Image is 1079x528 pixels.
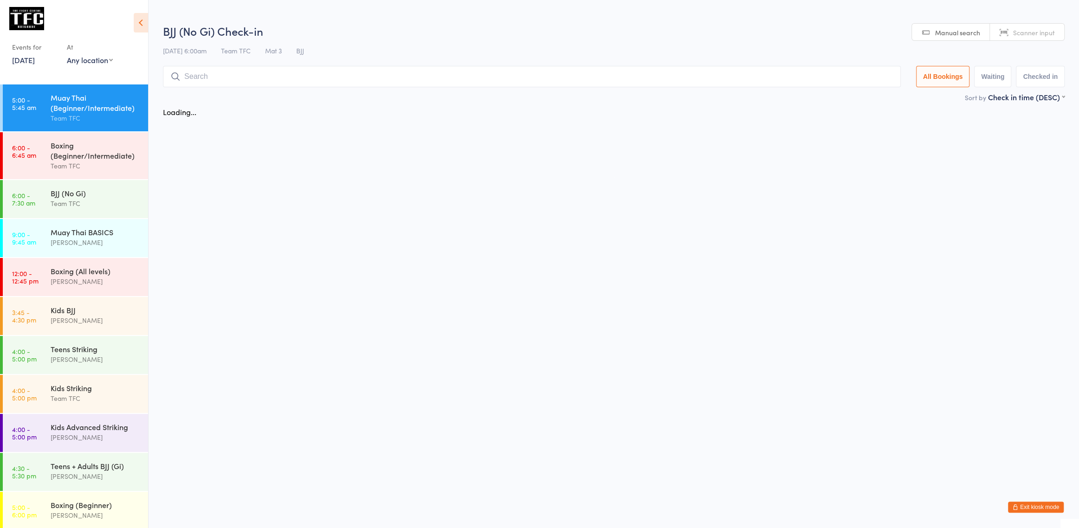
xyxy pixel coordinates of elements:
[296,46,304,55] span: BJJ
[9,7,44,30] img: The Fight Centre Brisbane
[67,39,113,55] div: At
[163,107,196,117] div: Loading...
[12,386,37,401] time: 4:00 - 5:00 pm
[3,375,148,413] a: 4:00 -5:00 pmKids StrikingTeam TFC
[974,66,1011,87] button: Waiting
[51,422,140,432] div: Kids Advanced Striking
[51,500,140,510] div: Boxing (Beginner)
[1016,66,1065,87] button: Checked in
[51,227,140,237] div: Muay Thai BASICS
[163,46,207,55] span: [DATE] 6:00am
[51,383,140,393] div: Kids Striking
[12,231,36,245] time: 9:00 - 9:45 am
[51,471,140,482] div: [PERSON_NAME]
[12,270,39,284] time: 12:00 - 12:45 pm
[965,93,986,102] label: Sort by
[51,461,140,471] div: Teens + Adults BJJ (Gi)
[51,510,140,521] div: [PERSON_NAME]
[12,39,58,55] div: Events for
[3,219,148,257] a: 9:00 -9:45 amMuay Thai BASICS[PERSON_NAME]
[51,432,140,443] div: [PERSON_NAME]
[51,140,140,161] div: Boxing (Beginner/Intermediate)
[51,344,140,354] div: Teens Striking
[51,188,140,198] div: BJJ (No Gi)
[51,198,140,209] div: Team TFC
[51,113,140,123] div: Team TFC
[12,503,37,518] time: 5:00 - 6:00 pm
[12,309,36,323] time: 3:45 - 4:30 pm
[12,348,37,362] time: 4:00 - 5:00 pm
[265,46,282,55] span: Mat 3
[3,453,148,491] a: 4:30 -5:30 pmTeens + Adults BJJ (Gi)[PERSON_NAME]
[51,354,140,365] div: [PERSON_NAME]
[51,161,140,171] div: Team TFC
[1008,502,1064,513] button: Exit kiosk mode
[12,192,35,206] time: 6:00 - 7:30 am
[51,393,140,404] div: Team TFC
[12,425,37,440] time: 4:00 - 5:00 pm
[1013,28,1055,37] span: Scanner input
[12,144,36,159] time: 6:00 - 6:45 am
[67,55,113,65] div: Any location
[3,297,148,335] a: 3:45 -4:30 pmKids BJJ[PERSON_NAME]
[12,55,35,65] a: [DATE]
[3,258,148,296] a: 12:00 -12:45 pmBoxing (All levels)[PERSON_NAME]
[12,464,36,479] time: 4:30 - 5:30 pm
[3,132,148,179] a: 6:00 -6:45 amBoxing (Beginner/Intermediate)Team TFC
[3,84,148,131] a: 5:00 -5:45 amMuay Thai (Beginner/Intermediate)Team TFC
[51,237,140,248] div: [PERSON_NAME]
[51,266,140,276] div: Boxing (All levels)
[51,92,140,113] div: Muay Thai (Beginner/Intermediate)
[221,46,251,55] span: Team TFC
[51,305,140,315] div: Kids BJJ
[51,315,140,326] div: [PERSON_NAME]
[51,276,140,287] div: [PERSON_NAME]
[12,96,36,111] time: 5:00 - 5:45 am
[935,28,980,37] span: Manual search
[3,414,148,452] a: 4:00 -5:00 pmKids Advanced Striking[PERSON_NAME]
[163,23,1065,39] h2: BJJ (No Gi) Check-in
[3,180,148,218] a: 6:00 -7:30 amBJJ (No Gi)Team TFC
[3,336,148,374] a: 4:00 -5:00 pmTeens Striking[PERSON_NAME]
[916,66,970,87] button: All Bookings
[163,66,901,87] input: Search
[988,92,1065,102] div: Check in time (DESC)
